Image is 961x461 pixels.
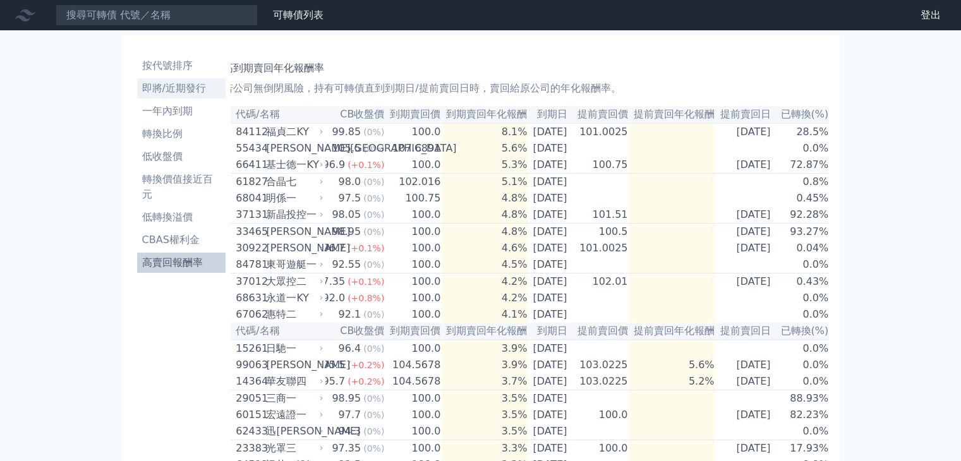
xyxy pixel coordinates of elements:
td: [DATE] [528,290,572,306]
span: (0%) [363,309,384,320]
td: 100.0 [385,306,441,323]
td: 5.6% [441,140,528,157]
td: 0.43% [775,273,829,290]
div: 68041 [236,191,263,206]
th: 到期賣回價 [385,106,441,123]
span: (0%) [363,443,384,453]
td: 28.5% [775,123,829,140]
td: 101.0025 [572,240,628,256]
th: 已轉換(%) [775,106,829,123]
th: 到期賣回年化報酬 [441,323,528,340]
td: 0.45% [775,190,829,207]
div: 基士德一KY [266,157,320,172]
td: 102.01 [572,273,628,290]
td: 100.0 [385,256,441,273]
div: 97.5 [336,191,364,206]
td: 0.0% [775,340,829,357]
a: 轉換比例 [137,124,226,144]
th: 提前賣回價 [572,106,628,123]
span: (0%) [363,210,384,220]
td: 101.51 [572,207,628,224]
th: 提前賣回日 [715,106,775,123]
div: 98.95 [329,391,363,406]
td: 102.016 [385,174,441,191]
span: (0%) [363,227,384,237]
div: 98.95 [329,224,363,239]
span: (+0.1%) [348,243,384,253]
td: [DATE] [715,207,775,224]
li: CBAS權利金 [137,232,226,248]
td: [DATE] [715,123,775,140]
td: 3.9% [441,357,528,373]
div: 55434 [236,141,263,156]
td: 4.8% [441,224,528,241]
td: [DATE] [528,306,572,323]
td: 100.0 [385,207,441,224]
div: 華友聯四 [266,374,320,389]
div: [PERSON_NAME] [266,224,320,239]
td: [DATE] [528,373,572,390]
div: 96.9 [320,157,348,172]
td: [DATE] [715,373,775,390]
a: 轉換價值接近百元 [137,169,226,205]
td: 4.1% [441,306,528,323]
span: (0%) [363,410,384,420]
td: 100.0 [385,390,441,407]
span: (0%) [363,393,384,404]
td: 0.8% [775,174,829,191]
li: 一年內到期 [137,104,226,119]
td: [DATE] [715,357,775,373]
td: 0.0% [775,140,829,157]
div: 97.35 [313,274,348,289]
p: 若公司無倒閉風險，持有可轉債直到到期日/提前賣回日時，賣回給原公司的年化報酬率。 [223,81,811,96]
li: 高賣回報酬率 [137,255,226,270]
div: 96.7 [320,241,348,256]
td: 4.8% [441,207,528,224]
div: 永道一KY [266,290,320,306]
th: 已轉換(%) [775,323,829,340]
td: 4.2% [441,290,528,306]
td: [DATE] [528,390,572,407]
td: [DATE] [528,123,572,140]
td: [DATE] [528,140,572,157]
div: 84112 [236,124,263,140]
a: 登出 [910,5,951,25]
th: 到期賣回價 [385,323,441,340]
td: 3.5% [441,407,528,423]
th: CB收盤價 [313,106,385,123]
div: 23383 [236,441,263,456]
th: 到期賣回年化報酬 [441,106,528,123]
div: 105.5 [329,141,363,156]
div: 日馳一 [266,341,320,356]
td: 4.2% [441,273,528,290]
td: 17.93% [775,440,829,457]
td: 100.0 [385,407,441,423]
span: (+0.1%) [348,277,384,287]
li: 按代號排序 [137,58,226,73]
div: 68631 [236,290,263,306]
td: 104.5678 [385,373,441,390]
td: 5.3% [441,157,528,174]
div: 98.0 [336,174,364,189]
td: [DATE] [528,224,572,241]
td: 100.0 [572,440,628,457]
span: (0%) [363,260,384,270]
a: 一年內到期 [137,101,226,121]
div: [PERSON_NAME][GEOGRAPHIC_DATA] [266,141,320,156]
td: 103.0225 [572,373,628,390]
div: 宏遠證一 [266,407,320,422]
td: 82.23% [775,407,829,423]
td: 100.0 [385,340,441,357]
div: 東哥遊艇一 [266,257,320,272]
span: (+0.2%) [348,360,384,370]
div: 92.1 [336,307,364,322]
div: 合晶七 [266,174,320,189]
td: 0.0% [775,290,829,306]
td: [DATE] [528,174,572,191]
div: 惠特二 [266,307,320,322]
td: [DATE] [528,256,572,273]
td: 72.87% [775,157,829,174]
div: 聊天小工具 [898,400,961,461]
td: 93.27% [775,224,829,241]
td: 104.5678 [385,357,441,373]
